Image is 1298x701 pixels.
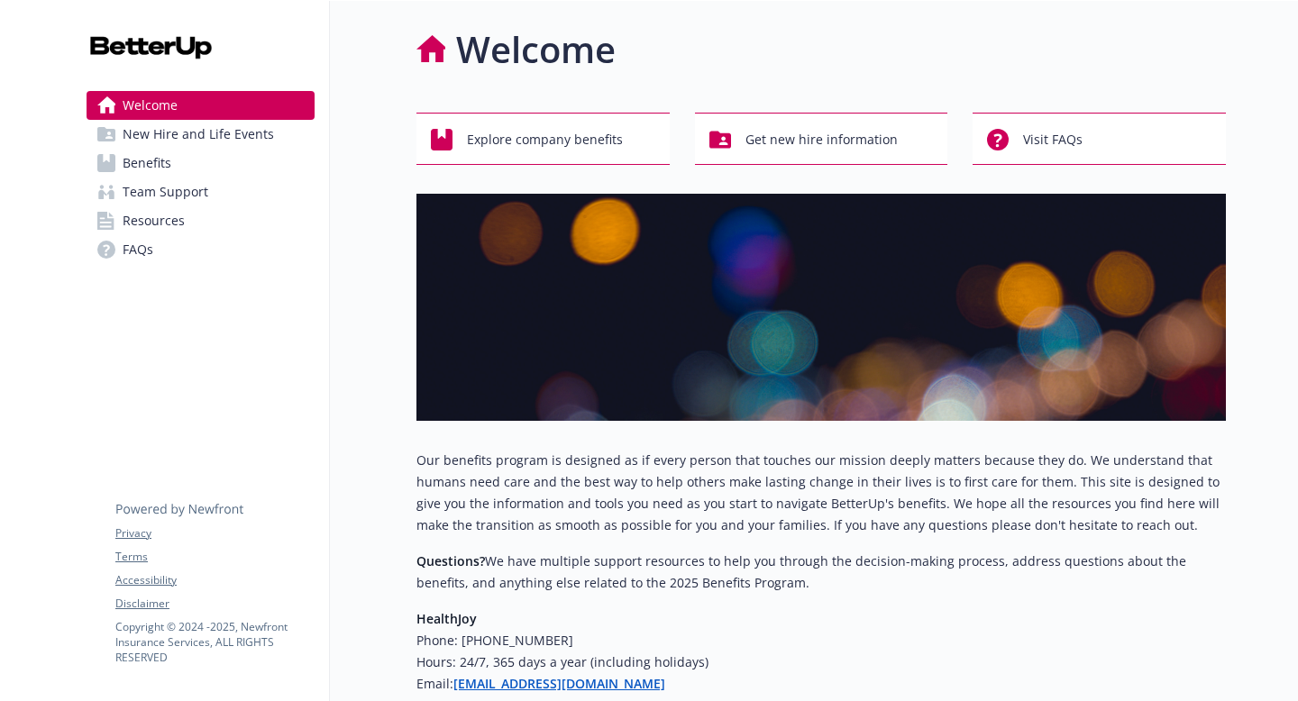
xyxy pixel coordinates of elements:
[416,551,1226,594] p: We have multiple support resources to help you through the decision-making process, address quest...
[115,525,314,542] a: Privacy
[416,113,670,165] button: Explore company benefits
[416,194,1226,421] img: overview page banner
[87,178,315,206] a: Team Support
[123,235,153,264] span: FAQs
[467,123,623,157] span: Explore company benefits
[115,572,314,588] a: Accessibility
[456,23,616,77] h1: Welcome
[87,235,315,264] a: FAQs
[123,91,178,120] span: Welcome
[115,549,314,565] a: Terms
[87,149,315,178] a: Benefits
[453,675,665,692] a: [EMAIL_ADDRESS][DOMAIN_NAME]
[416,610,477,627] strong: HealthJoy
[416,552,485,569] strong: Questions?
[87,91,315,120] a: Welcome
[115,619,314,665] p: Copyright © 2024 - 2025 , Newfront Insurance Services, ALL RIGHTS RESERVED
[416,630,1226,651] h6: Phone: [PHONE_NUMBER]
[115,596,314,612] a: Disclaimer
[416,673,1226,695] h6: Email:
[123,120,274,149] span: New Hire and Life Events
[123,206,185,235] span: Resources
[416,450,1226,536] p: Our benefits program is designed as if every person that touches our mission deeply matters becau...
[123,178,208,206] span: Team Support
[87,206,315,235] a: Resources
[87,120,315,149] a: New Hire and Life Events
[416,651,1226,673] h6: Hours: 24/7, 365 days a year (including holidays)​
[123,149,171,178] span: Benefits
[745,123,898,157] span: Get new hire information
[1023,123,1083,157] span: Visit FAQs
[973,113,1226,165] button: Visit FAQs
[695,113,948,165] button: Get new hire information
